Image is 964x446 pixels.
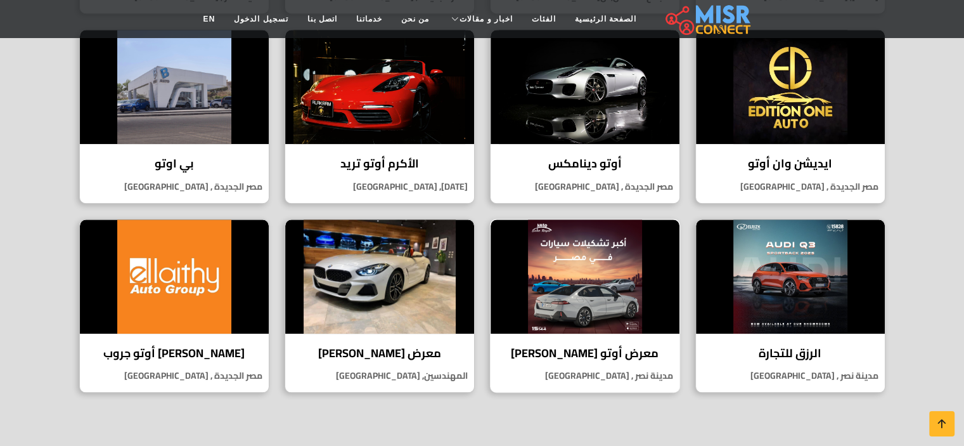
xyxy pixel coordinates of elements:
[80,30,269,144] img: بي اوتو
[500,346,670,360] h4: معرض أوتو [PERSON_NAME]
[565,7,646,31] a: الصفحة الرئيسية
[80,180,269,193] p: مصر الجديدة , [GEOGRAPHIC_DATA]
[295,157,465,171] h4: الأكرم أوتو تريد
[439,7,522,31] a: اخبار و مقالات
[482,219,688,393] a: معرض أوتو سمير ريان معرض أوتو [PERSON_NAME] مدينة نصر , [GEOGRAPHIC_DATA]
[347,7,392,31] a: خدماتنا
[298,7,347,31] a: اتصل بنا
[460,13,513,25] span: اخبار و مقالات
[72,29,277,204] a: بي اوتو بي اوتو مصر الجديدة , [GEOGRAPHIC_DATA]
[194,7,225,31] a: EN
[688,219,893,393] a: الرزق للتجارة الرزق للتجارة مدينة نصر , [GEOGRAPHIC_DATA]
[491,220,679,334] img: معرض أوتو سمير ريان
[491,30,679,144] img: أوتو دينامكس
[285,30,474,144] img: الأكرم أوتو تريد
[277,219,482,393] a: معرض مجدي الريس معرض [PERSON_NAME] المهندسين, [GEOGRAPHIC_DATA]
[696,220,885,334] img: الرزق للتجارة
[696,180,885,193] p: مصر الجديدة , [GEOGRAPHIC_DATA]
[500,157,670,171] h4: أوتو دينامكس
[277,29,482,204] a: الأكرم أوتو تريد الأكرم أوتو تريد [DATE], [GEOGRAPHIC_DATA]
[72,219,277,393] a: الليثي أوتو جروب [PERSON_NAME] أوتو جروب مصر الجديدة , [GEOGRAPHIC_DATA]
[696,369,885,383] p: مدينة نصر , [GEOGRAPHIC_DATA]
[285,220,474,334] img: معرض مجدي الريس
[89,157,259,171] h4: بي اوتو
[80,220,269,334] img: الليثي أوتو جروب
[696,30,885,144] img: ايديشن وان أوتو
[491,180,679,193] p: مصر الجديدة , [GEOGRAPHIC_DATA]
[392,7,439,31] a: من نحن
[522,7,565,31] a: الفئات
[285,180,474,193] p: [DATE], [GEOGRAPHIC_DATA]
[491,369,679,383] p: مدينة نصر , [GEOGRAPHIC_DATA]
[285,369,474,383] p: المهندسين, [GEOGRAPHIC_DATA]
[705,346,875,360] h4: الرزق للتجارة
[89,346,259,360] h4: [PERSON_NAME] أوتو جروب
[482,29,688,204] a: أوتو دينامكس أوتو دينامكس مصر الجديدة , [GEOGRAPHIC_DATA]
[224,7,297,31] a: تسجيل الدخول
[80,369,269,383] p: مصر الجديدة , [GEOGRAPHIC_DATA]
[295,346,465,360] h4: معرض [PERSON_NAME]
[705,157,875,171] h4: ايديشن وان أوتو
[688,29,893,204] a: ايديشن وان أوتو ايديشن وان أوتو مصر الجديدة , [GEOGRAPHIC_DATA]
[665,3,750,35] img: main.misr_connect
